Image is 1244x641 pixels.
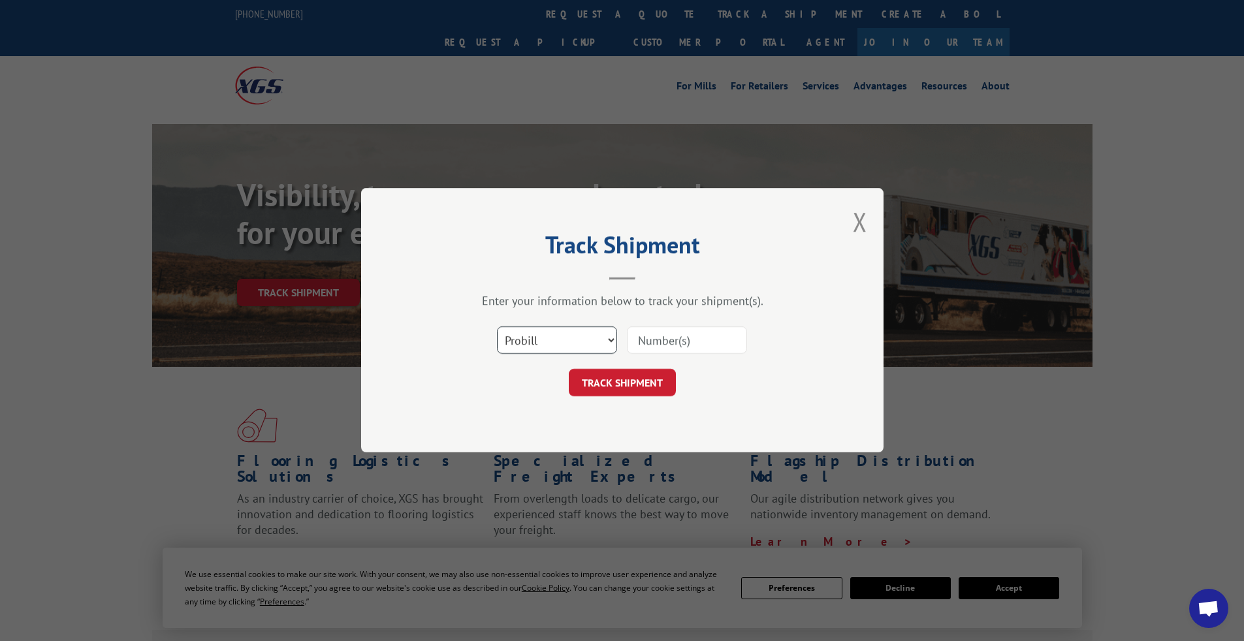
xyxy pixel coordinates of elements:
input: Number(s) [627,327,747,354]
h2: Track Shipment [426,236,818,260]
button: Close modal [853,204,867,239]
button: TRACK SHIPMENT [569,369,676,397]
div: Open chat [1189,589,1228,628]
div: Enter your information below to track your shipment(s). [426,294,818,309]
